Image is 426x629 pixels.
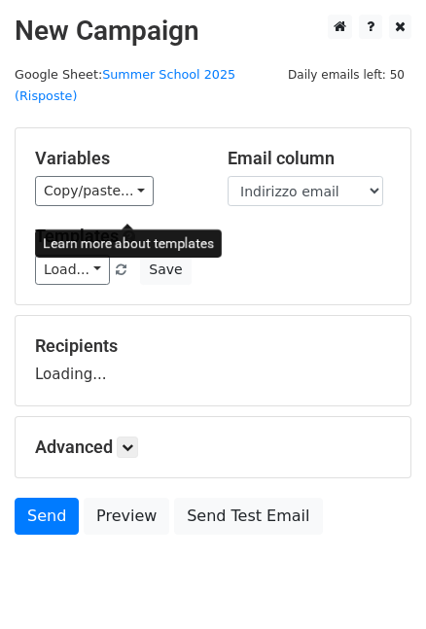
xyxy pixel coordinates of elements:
a: Summer School 2025 (Risposte) [15,67,235,104]
div: Learn more about templates [35,229,222,258]
small: Google Sheet: [15,67,235,104]
a: Load... [35,255,110,285]
h5: Recipients [35,335,391,357]
h2: New Campaign [15,15,411,48]
h5: Advanced [35,437,391,458]
a: Daily emails left: 50 [281,67,411,82]
h5: Email column [228,148,391,169]
div: Loading... [35,335,391,386]
a: Copy/paste... [35,176,154,206]
a: Send [15,498,79,535]
a: Send Test Email [174,498,322,535]
h5: Variables [35,148,198,169]
button: Save [140,255,191,285]
a: Preview [84,498,169,535]
span: Daily emails left: 50 [281,64,411,86]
